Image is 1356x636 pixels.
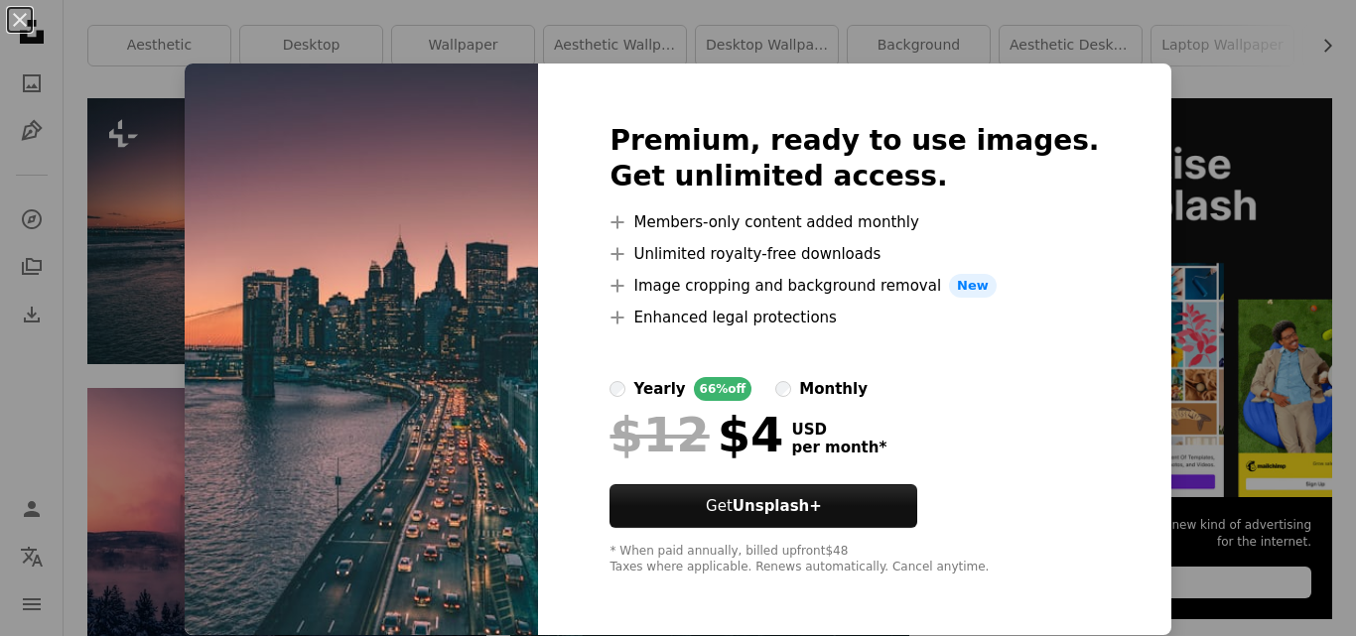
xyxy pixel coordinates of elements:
[633,377,685,401] div: yearly
[610,210,1099,234] li: Members-only content added monthly
[791,421,886,439] span: USD
[610,306,1099,329] li: Enhanced legal protections
[791,439,886,456] span: per month *
[610,242,1099,266] li: Unlimited royalty-free downloads
[799,377,868,401] div: monthly
[185,64,538,635] img: premium_photo-1697730150275-dba1cfe8af9c
[610,381,625,397] input: yearly66%off
[610,123,1099,194] h2: Premium, ready to use images. Get unlimited access.
[610,274,1099,298] li: Image cropping and background removal
[694,377,752,401] div: 66% off
[610,409,783,460] div: $4
[733,497,822,515] strong: Unsplash+
[610,409,709,460] span: $12
[610,544,1099,575] div: * When paid annually, billed upfront $48 Taxes where applicable. Renews automatically. Cancel any...
[949,274,997,298] span: New
[610,484,917,528] button: GetUnsplash+
[775,381,791,397] input: monthly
